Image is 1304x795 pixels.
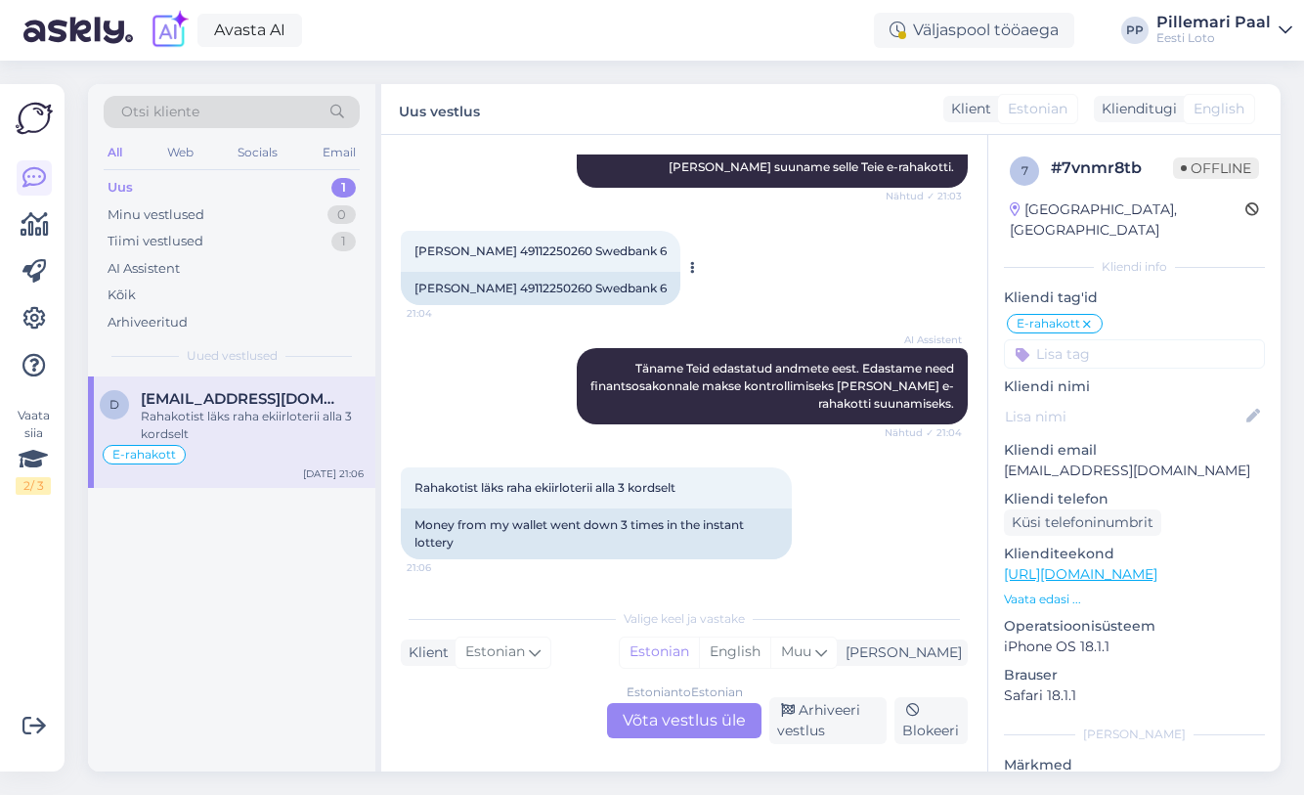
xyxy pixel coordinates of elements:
div: [DATE] 21:06 [303,466,364,481]
div: 1 [331,178,356,198]
p: Brauser [1004,665,1265,685]
span: AI Assistent [889,332,962,347]
div: All [104,140,126,165]
span: Otsi kliente [121,102,199,122]
span: E-rahakott [1017,318,1080,330]
span: 21:04 [407,306,480,321]
div: Klient [401,642,449,663]
div: Minu vestlused [108,205,204,225]
div: [PERSON_NAME] [838,642,962,663]
div: Blokeeri [894,697,968,744]
div: 1 [331,232,356,251]
div: Klienditugi [1094,99,1177,119]
span: Rahakotist läks raha ekiirloterii alla 3 kordselt [414,480,675,495]
p: Safari 18.1.1 [1004,685,1265,706]
span: 21:06 [407,560,480,575]
p: Märkmed [1004,755,1265,775]
p: iPhone OS 18.1.1 [1004,637,1265,657]
label: Uus vestlus [399,96,480,122]
div: [PERSON_NAME] [1004,726,1265,743]
div: Kõik [108,286,136,305]
span: E-rahakott [112,449,176,461]
div: PP [1121,17,1149,44]
div: Eesti Loto [1156,30,1271,46]
input: Lisa tag [1004,339,1265,369]
div: Email [319,140,360,165]
a: [URL][DOMAIN_NAME] [1004,565,1157,583]
div: Vaata siia [16,407,51,495]
div: English [699,638,770,667]
a: Avasta AI [197,14,302,47]
div: Arhiveeri vestlus [769,697,887,744]
span: Estonian [1008,99,1067,119]
div: Küsi telefoninumbrit [1004,509,1161,536]
div: 2 / 3 [16,477,51,495]
span: [PERSON_NAME] 49112250260 Swedbank 6 [414,243,667,258]
span: English [1194,99,1244,119]
p: Vaata edasi ... [1004,591,1265,608]
div: # 7vnmr8tb [1051,156,1173,180]
div: Estonian to Estonian [627,684,743,701]
div: Tiimi vestlused [108,232,203,251]
p: Kliendi nimi [1004,376,1265,397]
div: [PERSON_NAME] 49112250260 Swedbank 6 [401,272,680,305]
div: Socials [234,140,282,165]
div: AI Assistent [108,259,180,279]
span: Täname Teid edastatud andmete eest. Edastame need finantsosakonnale makse kontrollimiseks [PERSON... [590,361,957,411]
p: Kliendi telefon [1004,489,1265,509]
div: Rahakotist läks raha ekiirloterii alla 3 kordselt [141,408,364,443]
p: [EMAIL_ADDRESS][DOMAIN_NAME] [1004,461,1265,481]
p: Operatsioonisüsteem [1004,616,1265,637]
div: Klient [943,99,991,119]
span: D [109,397,119,412]
span: Estonian [465,641,525,663]
img: explore-ai [149,10,190,51]
p: Kliendi tag'id [1004,287,1265,308]
p: Klienditeekond [1004,544,1265,564]
span: Nähtud ✓ 21:03 [886,189,962,203]
div: Web [163,140,197,165]
div: Uus [108,178,133,198]
div: Väljaspool tööaega [874,13,1074,48]
div: Estonian [620,638,699,667]
div: Pillemari Paal [1156,15,1271,30]
span: Dmadalik@gmail.com [141,390,344,408]
a: Pillemari PaalEesti Loto [1156,15,1292,46]
div: Money from my wallet went down 3 times in the instant lottery [401,508,792,559]
span: Uued vestlused [187,347,278,365]
div: [GEOGRAPHIC_DATA], [GEOGRAPHIC_DATA] [1010,199,1245,241]
span: Muu [781,642,811,660]
input: Lisa nimi [1005,406,1242,427]
div: Valige keel ja vastake [401,610,968,628]
p: Kliendi email [1004,440,1265,461]
span: 7 [1021,163,1028,178]
img: Askly Logo [16,100,53,137]
div: Arhiveeritud [108,313,188,332]
div: Võta vestlus üle [607,703,761,738]
span: Offline [1173,157,1259,179]
div: 0 [327,205,356,225]
div: Kliendi info [1004,258,1265,276]
span: Nähtud ✓ 21:04 [885,425,962,440]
